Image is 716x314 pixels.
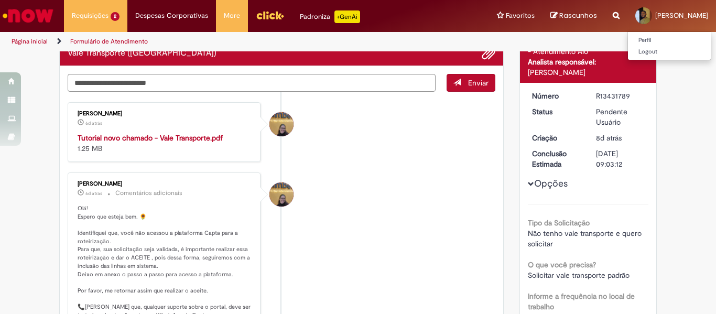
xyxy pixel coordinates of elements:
[68,74,436,92] textarea: Digite sua mensagem aqui...
[269,112,294,136] div: Amanda De Campos Gomes Do Nascimento
[85,120,102,126] time: 22/08/2025 14:43:09
[78,181,252,187] div: [PERSON_NAME]
[8,32,470,51] ul: Trilhas de página
[559,10,597,20] span: Rascunhos
[655,11,708,20] span: [PERSON_NAME]
[524,133,589,143] dt: Criação
[528,270,630,280] span: Solicitar vale transporte padrão
[85,190,102,197] time: 22/08/2025 14:42:25
[524,91,589,101] dt: Número
[334,10,360,23] p: +GenAi
[596,133,622,143] span: 8d atrás
[628,46,711,58] a: Logout
[528,67,649,78] div: [PERSON_NAME]
[256,7,284,23] img: click_logo_yellow_360x200.png
[528,57,649,67] div: Analista responsável:
[596,133,622,143] time: 20/08/2025 11:03:08
[70,37,148,46] a: Formulário de Atendimento
[528,218,590,228] b: Tipo da Solicitação
[224,10,240,21] span: More
[628,35,711,46] a: Perfil
[596,133,645,143] div: 20/08/2025 11:03:08
[135,10,208,21] span: Despesas Corporativas
[85,120,102,126] span: 6d atrás
[528,229,644,248] span: Não tenho vale transporte e quero solicitar
[468,78,489,88] span: Enviar
[78,133,252,154] div: 1.25 MB
[115,189,182,198] small: Comentários adicionais
[68,49,216,58] h2: Vale Transporte (VT) Histórico de tíquete
[596,106,645,127] div: Pendente Usuário
[72,10,109,21] span: Requisições
[12,37,48,46] a: Página inicial
[300,10,360,23] div: Padroniza
[550,11,597,21] a: Rascunhos
[524,106,589,117] dt: Status
[111,12,120,21] span: 2
[447,74,495,92] button: Enviar
[78,133,223,143] a: Tutorial novo chamado - Vale Transporte.pdf
[596,91,645,101] div: R13431789
[528,260,596,269] b: O que você precisa?
[528,291,635,311] b: Informe a frequência no local de trabalho
[596,148,645,169] div: [DATE] 09:03:12
[78,111,252,117] div: [PERSON_NAME]
[1,5,55,26] img: ServiceNow
[524,148,589,169] dt: Conclusão Estimada
[482,47,495,60] button: Adicionar anexos
[269,182,294,207] div: Amanda De Campos Gomes Do Nascimento
[85,190,102,197] span: 6d atrás
[506,10,535,21] span: Favoritos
